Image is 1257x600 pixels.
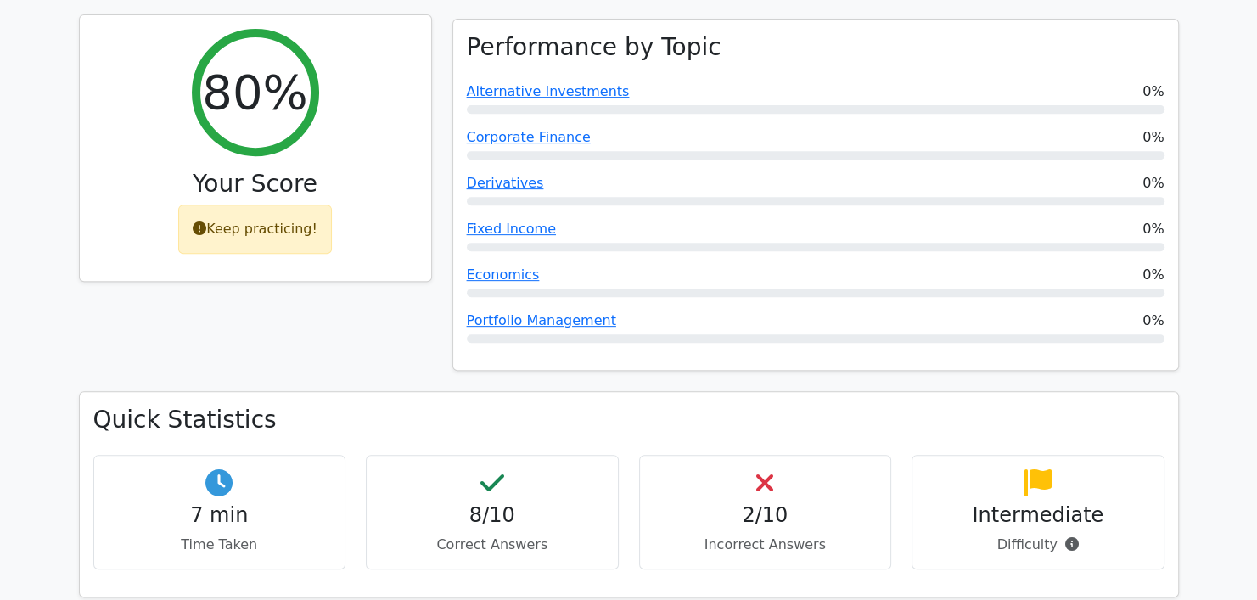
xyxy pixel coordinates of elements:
span: 0% [1142,311,1164,331]
h3: Quick Statistics [93,406,1164,435]
span: 0% [1142,81,1164,102]
h3: Performance by Topic [467,33,721,62]
span: 0% [1142,127,1164,148]
span: 0% [1142,265,1164,285]
a: Corporate Finance [467,129,591,145]
p: Difficulty [926,535,1150,555]
a: Fixed Income [467,221,556,237]
a: Alternative Investments [467,83,630,99]
div: Keep practicing! [178,205,332,254]
a: Portfolio Management [467,312,616,328]
a: Derivatives [467,175,544,191]
p: Incorrect Answers [654,535,878,555]
h4: Intermediate [926,503,1150,528]
a: Economics [467,266,540,283]
h4: 2/10 [654,503,878,528]
p: Time Taken [108,535,332,555]
span: 0% [1142,173,1164,193]
h3: Your Score [93,170,418,199]
span: 0% [1142,219,1164,239]
h4: 8/10 [380,503,604,528]
h4: 7 min [108,503,332,528]
p: Correct Answers [380,535,604,555]
h2: 80% [202,64,307,121]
